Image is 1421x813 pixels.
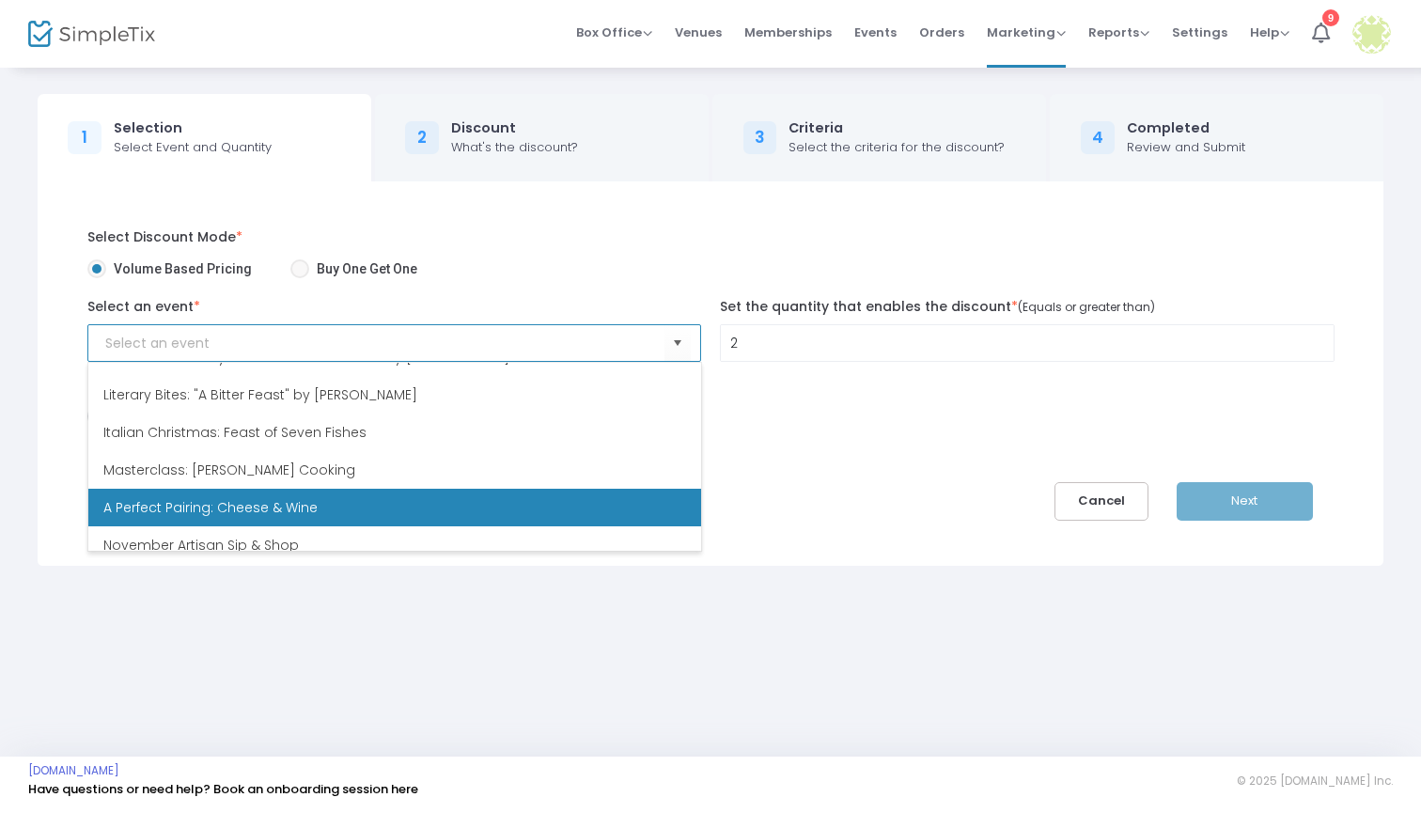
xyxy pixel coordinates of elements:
span: A Perfect Pairing: Cheese & Wine [103,498,318,517]
div: Select the criteria for the discount? [789,138,1005,157]
span: Marketing [987,23,1066,41]
span: Volume Based Pricing [106,259,252,279]
div: Selection [114,118,272,138]
div: Completed [1127,118,1245,138]
div: Discount [451,118,578,138]
div: Review and Submit [1127,138,1245,157]
span: Help [1250,23,1289,41]
button: Select [664,324,691,363]
label: Require Password to activate? [87,374,1335,403]
button: Cancel [1054,482,1148,521]
span: Box Office [576,23,652,41]
input: Select an event [105,334,665,353]
span: Buy One Get One [309,259,417,279]
span: (Equals or greater than) [1018,299,1155,315]
div: Criteria [789,118,1005,138]
span: Orders [919,8,964,56]
label: Select Discount Mode [78,227,1344,247]
span: November Artisan Sip & Shop [103,536,299,555]
div: 9 [1322,9,1339,26]
span: Venues [675,8,722,56]
div: 4 [1081,121,1115,155]
a: Have questions or need help? Book an onboarding session here [28,780,418,798]
span: Memberships [744,8,832,56]
div: 1 [68,121,101,155]
label: Set the quantity that enables the discount [720,297,1335,317]
span: Masterclass: [PERSON_NAME] Cooking [103,461,355,479]
span: Reports [1088,23,1149,41]
a: [DOMAIN_NAME] [28,763,119,778]
div: What's the discount? [451,138,578,157]
span: Italian Christmas: Feast of Seven Fishes [103,423,367,442]
div: 3 [743,121,777,155]
div: 2 [405,121,439,155]
span: Settings [1172,8,1227,56]
span: Events [854,8,897,56]
label: Select an event [87,297,702,317]
div: Select Event and Quantity [114,138,272,157]
span: Literary Bites: "A Bitter Feast" by [PERSON_NAME] [103,385,417,404]
span: © 2025 [DOMAIN_NAME] Inc. [1237,774,1393,789]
